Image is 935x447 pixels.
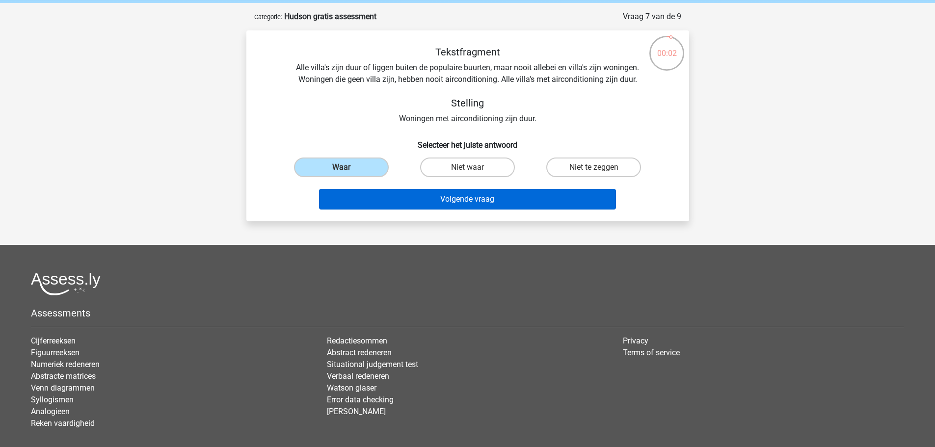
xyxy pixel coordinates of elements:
a: Abstract redeneren [327,348,392,357]
h5: Assessments [31,307,904,319]
a: Figuurreeksen [31,348,80,357]
label: Niet te zeggen [546,158,641,177]
a: Situational judgement test [327,360,418,369]
button: Volgende vraag [319,189,616,210]
img: Assessly logo [31,272,101,295]
small: Categorie: [254,13,282,21]
a: Verbaal redeneren [327,371,389,381]
a: Abstracte matrices [31,371,96,381]
a: Numeriek redeneren [31,360,100,369]
a: Reken vaardigheid [31,419,95,428]
a: Error data checking [327,395,394,404]
a: Venn diagrammen [31,383,95,393]
a: Cijferreeksen [31,336,76,345]
label: Niet waar [420,158,515,177]
div: Vraag 7 van de 9 [623,11,681,23]
a: Privacy [623,336,648,345]
a: Redactiesommen [327,336,387,345]
h5: Tekstfragment [294,46,642,58]
a: Watson glaser [327,383,376,393]
div: 00:02 [648,35,685,59]
strong: Hudson gratis assessment [284,12,376,21]
a: Analogieen [31,407,70,416]
h5: Stelling [294,97,642,109]
a: Terms of service [623,348,680,357]
label: Waar [294,158,389,177]
a: Syllogismen [31,395,74,404]
h6: Selecteer het juiste antwoord [262,132,673,150]
a: [PERSON_NAME] [327,407,386,416]
div: Alle villa's zijn duur of liggen buiten de populaire buurten, maar nooit allebei en villa's zijn ... [262,46,673,125]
